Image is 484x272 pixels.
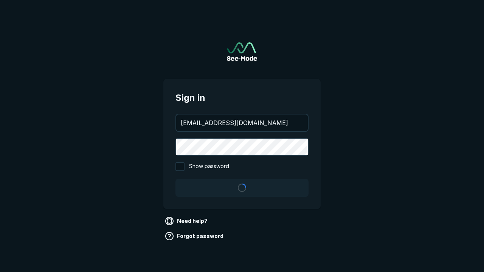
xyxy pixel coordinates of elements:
span: Show password [189,162,229,171]
a: Forgot password [163,230,226,242]
a: Need help? [163,215,211,227]
a: Go to sign in [227,42,257,61]
img: See-Mode Logo [227,42,257,61]
input: your@email.com [176,114,308,131]
span: Sign in [175,91,309,105]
